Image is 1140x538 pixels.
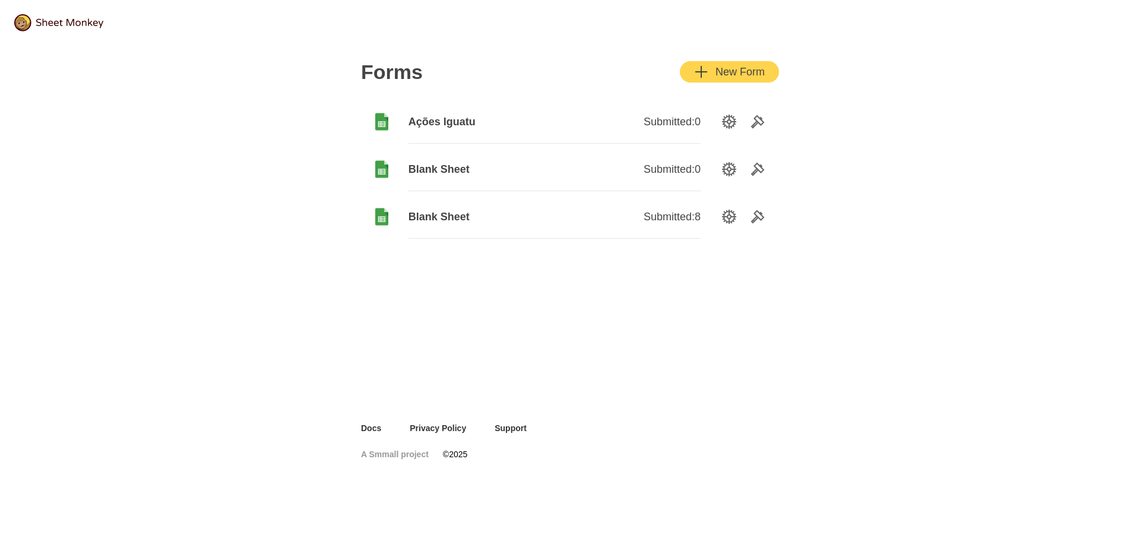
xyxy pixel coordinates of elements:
[408,210,555,224] span: Blank Sheet
[750,210,765,224] svg: Tools
[750,162,765,176] svg: Tools
[722,162,736,176] svg: SettingsOption
[361,60,423,84] h2: Forms
[14,14,103,31] img: logo@2x.png
[694,65,708,79] svg: Add
[750,115,765,129] svg: Tools
[680,61,779,83] button: AddNew Form
[722,210,736,224] svg: SettingsOption
[722,115,736,129] svg: SettingsOption
[408,115,555,129] span: Ações Iguatu
[361,422,381,434] a: Docs
[408,162,555,176] span: Blank Sheet
[644,210,701,224] span: Submitted: 8
[410,422,466,434] a: Privacy Policy
[443,448,467,460] span: © 2025
[644,115,701,129] span: Submitted: 0
[644,162,701,176] span: Submitted: 0
[495,422,527,434] a: Support
[694,65,765,79] div: New Form
[361,448,429,460] a: A Smmall project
